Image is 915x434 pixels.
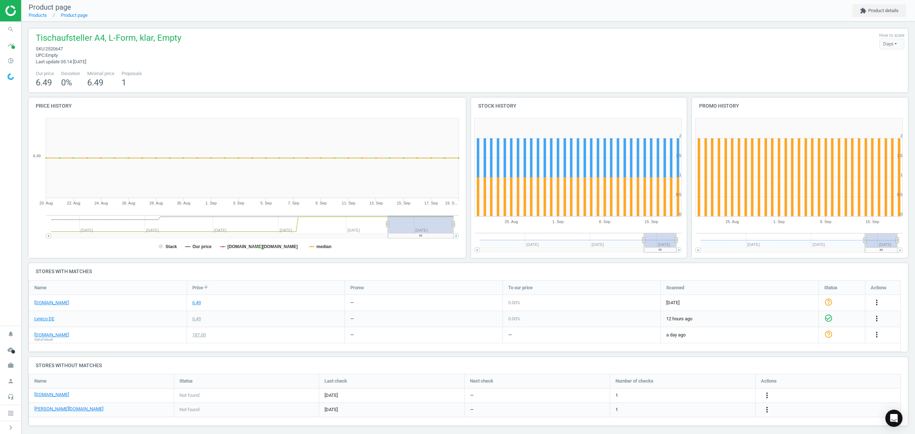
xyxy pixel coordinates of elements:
span: Deviation [61,70,80,77]
tspan: 11. Sep [342,201,355,205]
span: Empty [45,53,58,58]
span: 0.00 % [508,316,520,321]
tspan: [DOMAIN_NAME] [227,244,263,249]
span: [DATE] [666,300,813,306]
div: Open Intercom Messenger [885,410,902,427]
span: To our price [508,284,533,291]
tspan: 19. S… [445,201,458,205]
div: — [350,316,354,322]
span: Promo [350,284,364,291]
tspan: 9. Sep [315,201,327,205]
span: Product page [29,3,71,11]
button: chevron_right [2,423,20,432]
i: help_outline [824,297,833,306]
span: Out of stock [34,337,53,342]
img: ajHJNr6hYgQAAAAASUVORK5CYII= [5,5,56,16]
span: 12 hours ago [666,316,813,322]
i: pie_chart_outlined [4,54,18,68]
tspan: 28. Aug [149,201,163,205]
tspan: 5. Sep [261,201,272,205]
tspan: 8. Sep [599,220,610,224]
div: 187.00 [192,332,206,338]
tspan: 22. Aug [67,201,80,205]
span: Next check [470,378,493,385]
i: person [4,374,18,388]
tspan: 25. Aug [726,220,739,224]
span: upc : [36,53,45,58]
a: Lyreco DE [34,316,54,322]
label: How to scale [879,33,904,39]
span: Last update 05:14 [DATE] [36,59,86,64]
a: [PERSON_NAME][DOMAIN_NAME] [34,406,103,412]
span: Actions [871,284,886,291]
i: check_circle_outline [824,314,833,322]
span: Name [34,284,46,291]
div: — [350,332,354,338]
i: help_outline [824,330,833,338]
div: 6.49 [192,300,201,306]
tspan: 3. Sep [233,201,244,205]
i: headset_mic [4,390,18,404]
i: work [4,359,18,372]
tspan: 15. Sep [644,220,658,224]
div: — [508,332,512,338]
button: more_vert [763,391,771,400]
tspan: 1. Sep [773,220,785,224]
span: Scanned [666,284,684,291]
span: 0 % [61,78,72,88]
h4: Stock history [471,98,687,114]
a: [DOMAIN_NAME] [34,300,69,306]
i: more_vert [872,314,881,323]
span: 2520647 [45,46,63,51]
tspan: [DOMAIN_NAME] [262,244,298,249]
i: chevron_right [6,423,15,432]
tspan: 26. Aug [122,201,135,205]
span: Last check [325,378,347,385]
tspan: Stack [165,244,177,249]
img: wGWNvw8QSZomAAAAABJRU5ErkJggg== [8,73,14,80]
tspan: 7. Sep [288,201,299,205]
tspan: Our price [192,244,212,249]
text: 1 [900,173,902,177]
tspan: 24. Aug [94,201,108,205]
h4: Promo history [692,98,908,114]
span: Not found [179,407,199,413]
span: — [470,407,474,413]
div: Days [879,39,904,49]
span: Minimal price [87,70,114,77]
a: Products [29,13,47,18]
i: more_vert [872,298,881,307]
text: 6.49 [33,154,41,158]
span: a day ago [666,332,813,338]
span: 1 [615,407,618,413]
span: Status [179,378,193,385]
i: arrow_downward [203,284,209,290]
h4: Price history [29,98,466,114]
span: 1 [615,393,618,399]
i: extension [860,8,866,14]
span: Name [34,378,46,385]
tspan: 17. Sep [424,201,438,205]
text: 0 [900,212,902,216]
text: 2 [679,134,681,138]
div: — [350,300,354,306]
span: 6.49 [87,78,103,88]
span: 0.00 % [508,300,520,305]
i: timeline [4,38,18,52]
tspan: 13. Sep [369,201,383,205]
span: — [470,393,474,399]
span: [DATE] [325,393,459,399]
span: Our price [36,70,54,77]
span: Price [192,284,203,291]
span: Tischaufsteller A4, L-Form, klar, Empty [36,32,181,46]
text: 0.5 [676,192,681,197]
tspan: 1. Sep [206,201,217,205]
tspan: 8. Sep [820,220,832,224]
i: search [4,23,18,36]
i: more_vert [872,330,881,339]
tspan: median [316,244,331,249]
tspan: 25. Aug [505,220,518,224]
tspan: 15. Sep [866,220,879,224]
button: extensionProduct details [852,4,906,17]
